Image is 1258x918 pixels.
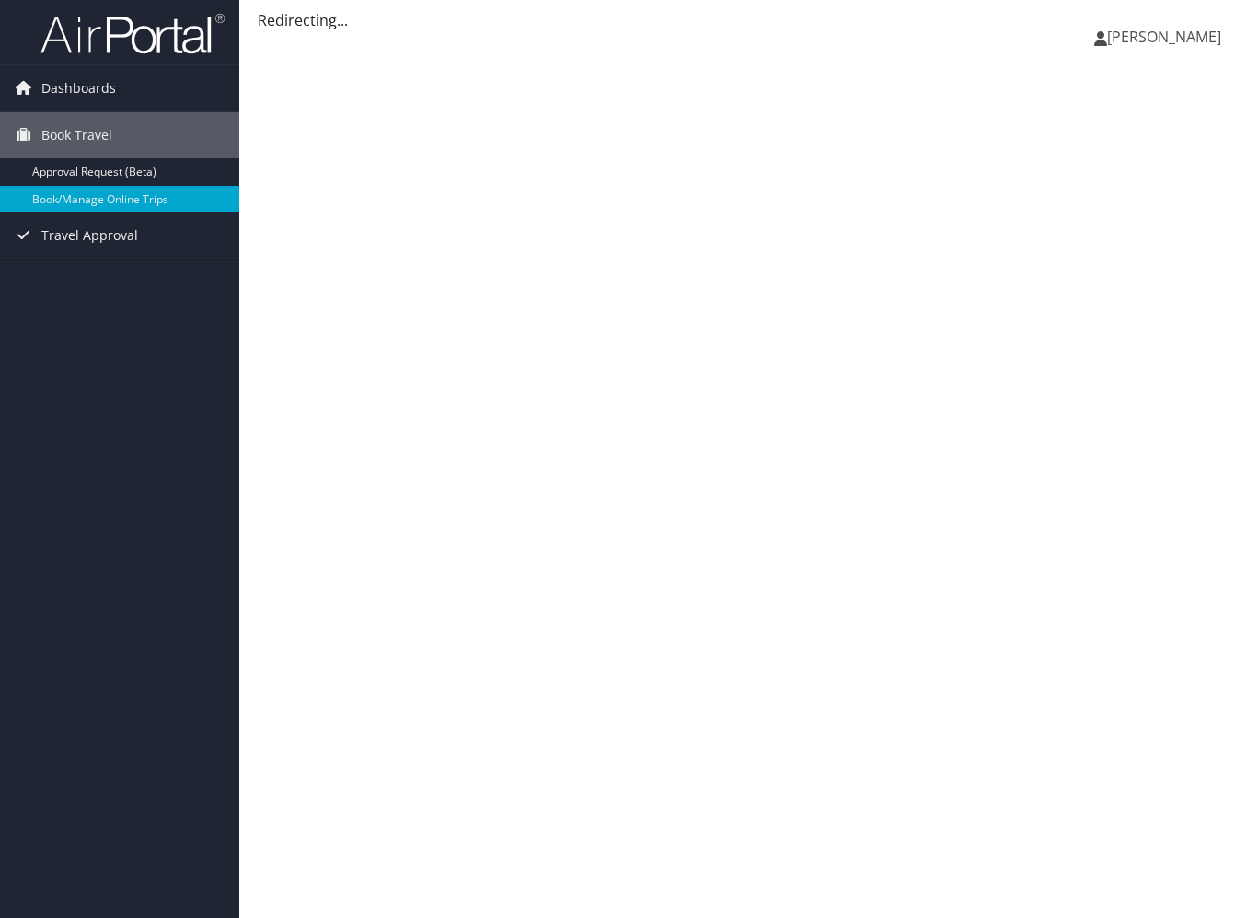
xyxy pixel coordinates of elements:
[258,9,1240,31] div: Redirecting...
[1107,27,1221,47] span: [PERSON_NAME]
[41,112,112,158] span: Book Travel
[41,212,138,258] span: Travel Approval
[41,65,116,111] span: Dashboards
[1094,9,1240,64] a: [PERSON_NAME]
[40,12,225,55] img: airportal-logo.png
